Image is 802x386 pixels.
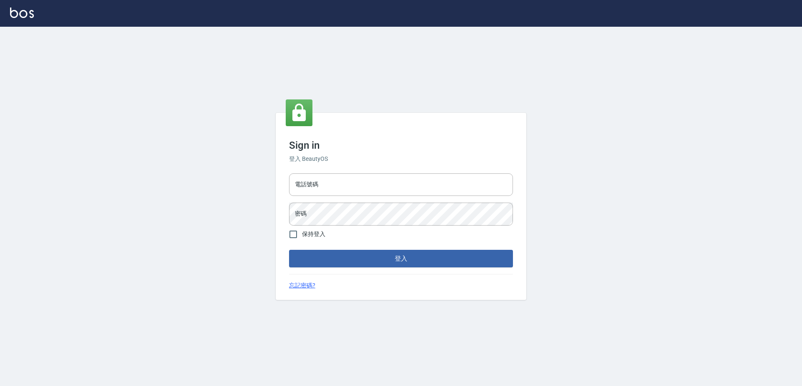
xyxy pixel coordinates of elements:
h6: 登入 BeautyOS [289,155,513,163]
span: 保持登入 [302,230,325,239]
button: 登入 [289,250,513,267]
h3: Sign in [289,140,513,151]
a: 忘記密碼? [289,281,315,290]
img: Logo [10,8,34,18]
